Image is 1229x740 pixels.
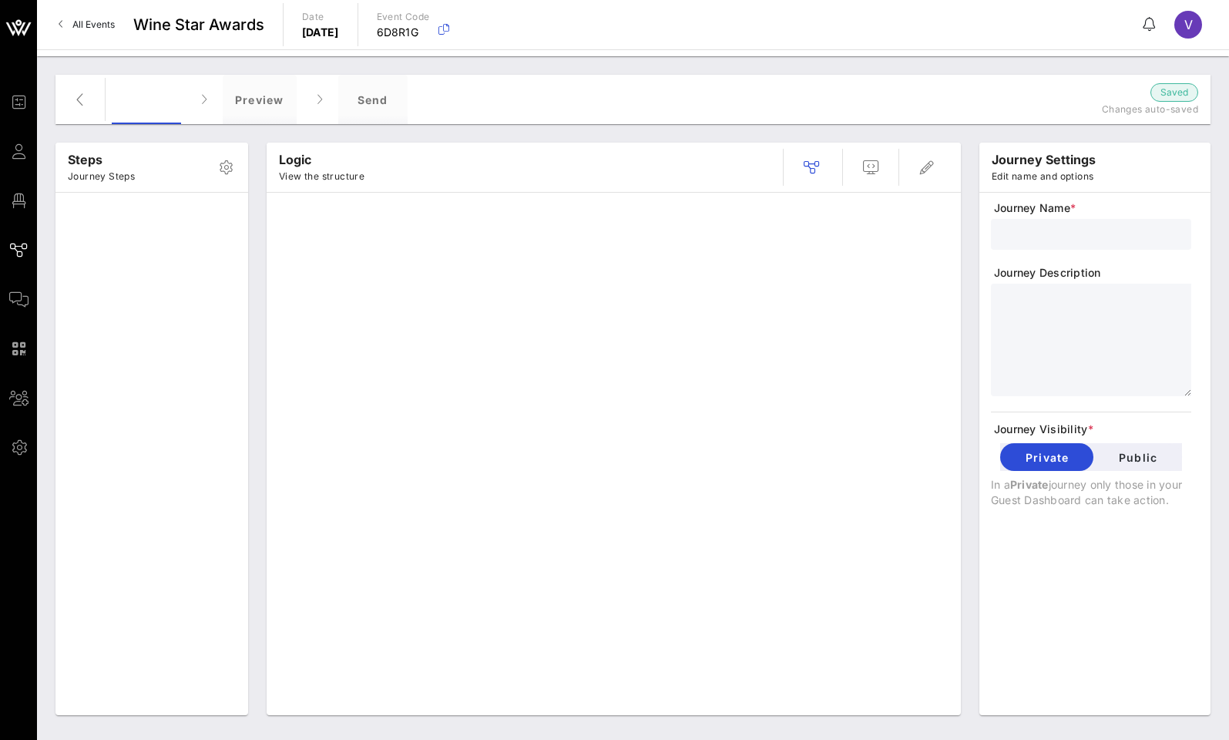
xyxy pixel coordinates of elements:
div: Preview [223,75,297,124]
span: Public [1106,451,1170,464]
a: All Events [49,12,124,37]
p: Steps [68,150,135,169]
button: Private [1000,443,1093,471]
span: All Events [72,18,115,30]
div: V [1174,11,1202,39]
p: Date [302,9,339,25]
div: Send [338,75,408,124]
span: Journey Name [994,200,1191,216]
p: Changes auto-saved [1006,102,1198,117]
p: [DATE] [302,25,339,40]
p: Journey Steps [68,169,135,184]
span: Wine Star Awards [133,13,264,36]
span: Private [1012,451,1081,464]
p: Edit name and options [992,169,1096,184]
p: Logic [279,150,364,169]
span: V [1184,17,1193,32]
button: Public [1093,443,1182,471]
span: Journey Description [994,265,1191,281]
p: In a journey only those in your Guest Dashboard can take action. [991,477,1191,508]
p: Event Code [377,9,430,25]
span: Private [1010,478,1049,491]
span: Journey Visibility [994,422,1191,437]
p: journey settings [992,150,1096,169]
p: View the structure [279,169,364,184]
span: Saved [1160,85,1188,100]
p: 6D8R1G [377,25,430,40]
